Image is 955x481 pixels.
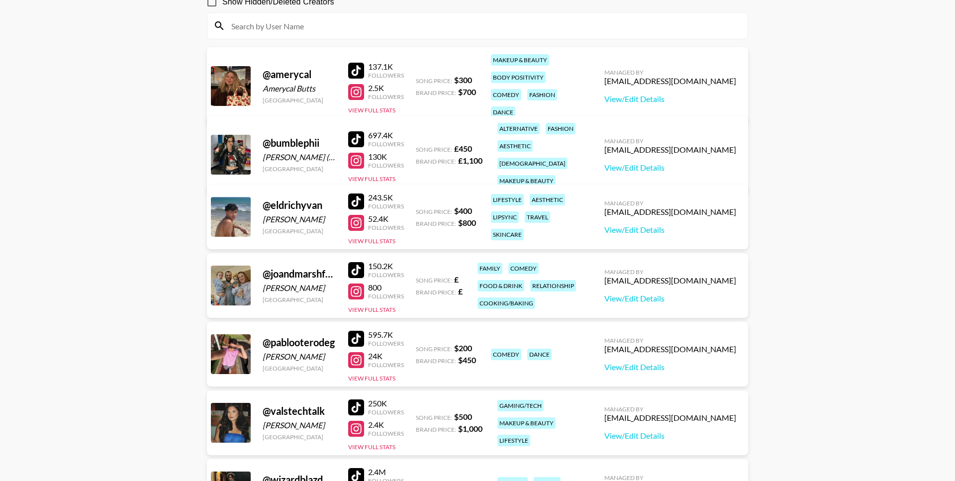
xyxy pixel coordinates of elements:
[491,54,549,66] div: makeup & beauty
[368,140,404,148] div: Followers
[368,408,404,416] div: Followers
[454,275,459,284] strong: £
[368,351,404,361] div: 24K
[604,163,736,173] a: View/Edit Details
[416,357,456,365] span: Brand Price:
[525,211,550,223] div: travel
[263,199,336,211] div: @ eldrichyvan
[263,352,336,362] div: [PERSON_NAME]
[604,145,736,155] div: [EMAIL_ADDRESS][DOMAIN_NAME]
[604,69,736,76] div: Managed By
[368,93,404,100] div: Followers
[263,405,336,417] div: @ valstechtalk
[604,199,736,207] div: Managed By
[458,156,482,165] strong: £ 1,100
[416,158,456,165] span: Brand Price:
[263,365,336,372] div: [GEOGRAPHIC_DATA]
[263,137,336,149] div: @ bumblephii
[604,207,736,217] div: [EMAIL_ADDRESS][DOMAIN_NAME]
[368,202,404,210] div: Followers
[368,214,404,224] div: 52.4K
[263,296,336,303] div: [GEOGRAPHIC_DATA]
[416,146,452,153] span: Song Price:
[263,268,336,280] div: @ joandmarshfamily
[348,106,395,114] button: View Full Stats
[527,349,552,360] div: dance
[527,89,557,100] div: fashion
[491,194,524,205] div: lifestyle
[458,218,476,227] strong: $ 800
[604,405,736,413] div: Managed By
[454,75,472,85] strong: $ 300
[368,361,404,369] div: Followers
[416,414,452,421] span: Song Price:
[348,175,395,183] button: View Full Stats
[497,123,540,134] div: alternative
[368,62,404,72] div: 137.1K
[263,165,336,173] div: [GEOGRAPHIC_DATA]
[546,123,575,134] div: fashion
[416,220,456,227] span: Brand Price:
[454,343,472,353] strong: $ 200
[458,355,476,365] strong: $ 450
[477,263,502,274] div: family
[454,412,472,421] strong: $ 500
[263,433,336,441] div: [GEOGRAPHIC_DATA]
[497,140,533,152] div: aesthetic
[454,144,472,153] strong: £ 450
[477,297,535,309] div: cooking/baking
[416,289,456,296] span: Brand Price:
[368,340,404,347] div: Followers
[416,426,456,433] span: Brand Price:
[604,94,736,104] a: View/Edit Details
[454,206,472,215] strong: $ 400
[458,87,476,96] strong: $ 700
[416,345,452,353] span: Song Price:
[497,417,556,429] div: makeup & beauty
[225,18,742,34] input: Search by User Name
[368,152,404,162] div: 130K
[477,280,524,291] div: food & drink
[491,106,515,118] div: dance
[491,229,524,240] div: skincare
[368,420,404,430] div: 2.4K
[263,214,336,224] div: [PERSON_NAME]
[348,237,395,245] button: View Full Stats
[458,424,482,433] strong: $ 1,000
[491,349,521,360] div: comedy
[604,225,736,235] a: View/Edit Details
[604,337,736,344] div: Managed By
[368,192,404,202] div: 243.5K
[368,430,404,437] div: Followers
[263,336,336,349] div: @ pablooterodeg
[416,208,452,215] span: Song Price:
[497,400,544,411] div: gaming/tech
[491,211,519,223] div: lipsync
[604,344,736,354] div: [EMAIL_ADDRESS][DOMAIN_NAME]
[458,287,463,296] strong: £
[604,76,736,86] div: [EMAIL_ADDRESS][DOMAIN_NAME]
[604,276,736,286] div: [EMAIL_ADDRESS][DOMAIN_NAME]
[368,292,404,300] div: Followers
[604,362,736,372] a: View/Edit Details
[491,72,546,83] div: body positivity
[368,271,404,279] div: Followers
[508,263,539,274] div: comedy
[263,420,336,430] div: [PERSON_NAME]
[368,283,404,292] div: 800
[263,227,336,235] div: [GEOGRAPHIC_DATA]
[604,431,736,441] a: View/Edit Details
[530,194,565,205] div: aesthetic
[368,398,404,408] div: 250K
[348,306,395,313] button: View Full Stats
[263,84,336,94] div: Amerycal Butts
[368,467,404,477] div: 2.4M
[368,224,404,231] div: Followers
[416,277,452,284] span: Song Price:
[416,77,452,85] span: Song Price:
[348,375,395,382] button: View Full Stats
[348,443,395,451] button: View Full Stats
[263,96,336,104] div: [GEOGRAPHIC_DATA]
[263,152,336,162] div: [PERSON_NAME] (Bee) [PERSON_NAME]
[604,413,736,423] div: [EMAIL_ADDRESS][DOMAIN_NAME]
